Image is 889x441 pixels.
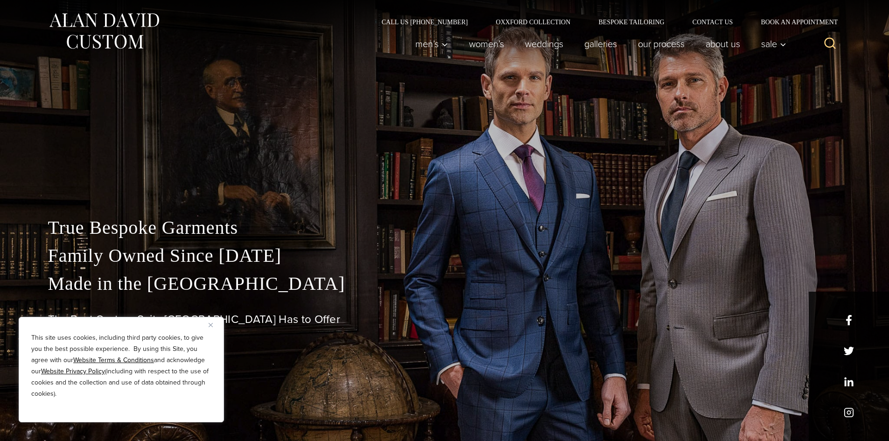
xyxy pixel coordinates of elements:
img: Alan David Custom [48,10,160,52]
a: Website Terms & Conditions [73,355,154,365]
button: View Search Form [819,33,841,55]
button: Close [209,319,220,330]
a: Call Us [PHONE_NUMBER] [368,19,482,25]
a: Women’s [458,35,514,53]
nav: Primary Navigation [405,35,791,53]
a: Contact Us [679,19,747,25]
a: Book an Appointment [747,19,841,25]
a: Our Process [627,35,695,53]
a: About Us [695,35,750,53]
a: Galleries [574,35,627,53]
span: Men’s [415,39,448,49]
nav: Secondary Navigation [368,19,841,25]
a: Oxxford Collection [482,19,584,25]
img: Close [209,323,213,327]
h1: The Best Custom Suits [GEOGRAPHIC_DATA] Has to Offer [48,313,841,326]
a: Website Privacy Policy [41,366,105,376]
p: True Bespoke Garments Family Owned Since [DATE] Made in the [GEOGRAPHIC_DATA] [48,214,841,298]
a: Bespoke Tailoring [584,19,678,25]
a: weddings [514,35,574,53]
p: This site uses cookies, including third party cookies, to give you the best possible experience. ... [31,332,211,399]
span: Sale [761,39,786,49]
